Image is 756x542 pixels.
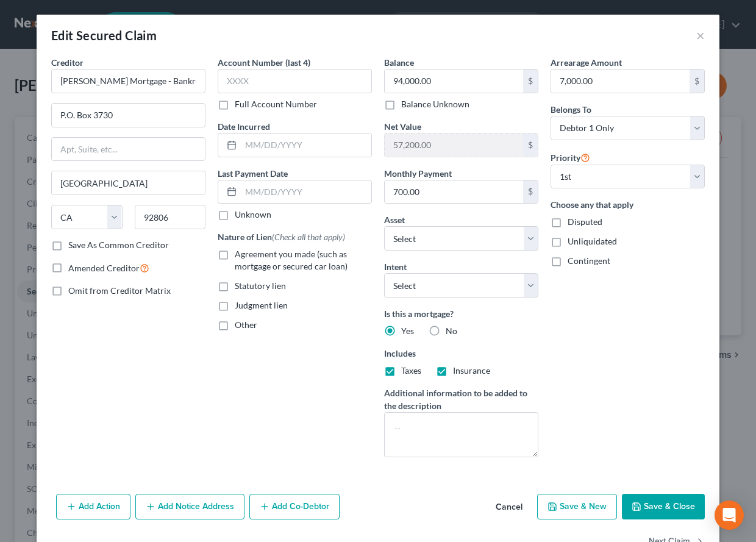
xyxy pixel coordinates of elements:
[696,28,705,43] button: ×
[523,70,538,93] div: $
[52,171,205,194] input: Enter city...
[523,134,538,157] div: $
[272,232,345,242] span: (Check all that apply)
[235,209,271,221] label: Unknown
[384,167,452,180] label: Monthly Payment
[384,215,405,225] span: Asset
[384,347,538,360] label: Includes
[68,285,171,296] span: Omit from Creditor Matrix
[135,205,206,229] input: Enter zip...
[385,134,523,157] input: 0.00
[384,120,421,133] label: Net Value
[51,27,157,44] div: Edit Secured Claim
[523,180,538,204] div: $
[235,249,348,271] span: Agreement you made (such as mortgage or secured car loan)
[135,494,244,519] button: Add Notice Address
[235,98,317,110] label: Full Account Number
[218,167,288,180] label: Last Payment Date
[218,69,372,93] input: XXXX
[384,387,538,412] label: Additional information to be added to the description
[486,495,532,519] button: Cancel
[384,56,414,69] label: Balance
[568,255,610,266] span: Contingent
[51,69,205,93] input: Search creditor by name...
[68,239,169,251] label: Save As Common Creditor
[384,307,538,320] label: Is this a mortgage?
[218,230,345,243] label: Nature of Lien
[68,263,140,273] span: Amended Creditor
[235,280,286,291] span: Statutory lien
[537,494,617,519] button: Save & New
[401,98,469,110] label: Balance Unknown
[241,180,371,204] input: MM/DD/YYYY
[235,319,257,330] span: Other
[385,180,523,204] input: 0.00
[551,70,690,93] input: 0.00
[401,365,421,376] span: Taxes
[446,326,457,336] span: No
[551,104,591,115] span: Belongs To
[218,120,270,133] label: Date Incurred
[52,138,205,161] input: Apt, Suite, etc...
[690,70,704,93] div: $
[401,326,414,336] span: Yes
[235,300,288,310] span: Judgment lien
[56,494,130,519] button: Add Action
[51,57,84,68] span: Creditor
[551,56,622,69] label: Arrearage Amount
[385,70,523,93] input: 0.00
[241,134,371,157] input: MM/DD/YYYY
[384,260,407,273] label: Intent
[249,494,340,519] button: Add Co-Debtor
[551,198,705,211] label: Choose any that apply
[568,236,617,246] span: Unliquidated
[622,494,705,519] button: Save & Close
[715,501,744,530] div: Open Intercom Messenger
[568,216,602,227] span: Disputed
[453,365,490,376] span: Insurance
[218,56,310,69] label: Account Number (last 4)
[52,104,205,127] input: Enter address...
[551,150,590,165] label: Priority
